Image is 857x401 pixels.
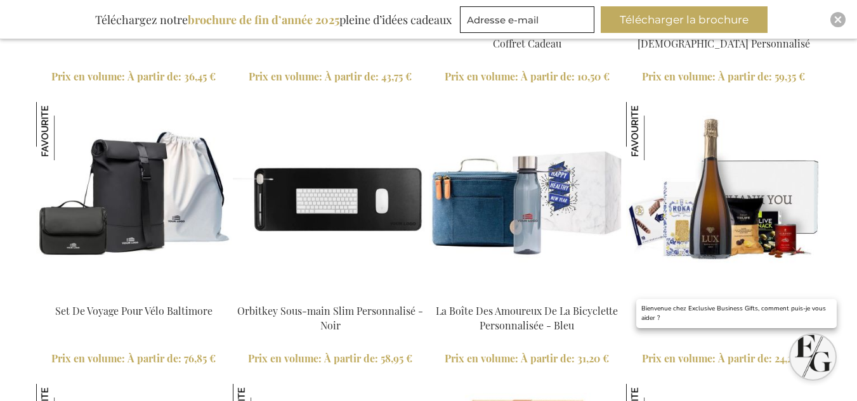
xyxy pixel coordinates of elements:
[36,70,232,84] a: Prix en volume: À partir de 36,45 €
[36,102,232,297] img: Baltimore Bike Travel Set
[626,102,684,160] img: La Boîte De Fête Du Bureau
[55,304,213,317] a: Set De Voyage Pour Vélo Baltimore
[460,6,594,33] input: Adresse e-mail
[233,70,428,84] a: Prix en volume: À partir de 43,75 €
[577,70,610,83] span: 10,50 €
[577,352,609,365] span: 31,20 €
[775,70,805,83] span: 59,35 €
[184,352,216,365] span: 76,85 €
[430,22,624,50] a: [PERSON_NAME] [PERSON_NAME]' Finest Coffret Cadeau
[830,12,846,27] div: Close
[445,352,518,365] span: Prix en volume:
[626,102,821,297] img: The Office Party Box
[429,352,625,366] a: Prix en volume: À partir de 31,20 €
[188,12,339,27] b: brochure de fin d’année 2025
[429,70,625,84] a: Prix en volume: À partir de 10,50 €
[521,70,575,83] span: À partir de
[718,70,772,83] span: À partir de
[248,352,322,365] span: Prix en volume:
[718,352,772,365] span: À partir de
[233,352,428,366] a: Prix en volume: À partir de 58,95 €
[36,352,232,366] a: Prix en volume: À partir de 76,85 €
[128,352,181,365] span: À partir de
[626,352,821,366] a: Prix en volume: À partir de 24,25 €
[381,352,412,365] span: 58,95 €
[51,352,125,365] span: Prix en volume:
[642,352,716,365] span: Prix en volume:
[445,70,518,83] span: Prix en volume:
[233,102,428,297] img: Orbitkey Sous-main Slim Personnalisé - Noir
[429,288,625,300] a: The Personalized Bike Lovers Box - Blue
[626,288,821,300] a: The Office Party Box La Boîte De Fête Du Bureau
[638,22,810,50] a: L'Ultime Set De Cocktails [DEMOGRAPHIC_DATA] Personnalisé
[460,6,598,37] form: marketing offers and promotions
[381,70,412,83] span: 43,75 €
[184,70,216,83] span: 36,45 €
[237,304,423,332] a: Orbitkey Sous-main Slim Personnalisé - Noir
[325,70,379,83] span: À partir de
[36,288,232,300] a: Baltimore Bike Travel Set Set De Voyage Pour Vélo Baltimore
[249,70,322,83] span: Prix en volume:
[324,352,378,365] span: À partir de
[775,352,806,365] span: 24,25 €
[36,102,95,160] img: Set De Voyage Pour Vélo Baltimore
[436,304,618,332] a: La Boîte Des Amoureux De La Bicyclette Personnalisée - Bleu
[89,6,457,33] div: Téléchargez notre pleine d’idées cadeaux
[429,102,625,297] img: La Boîte Des Amoureux De La Bicyclette Personnalisée - Bleu
[233,288,428,300] a: Orbitkey Sous-main Slim Personnalisé - Noir
[128,70,181,83] span: À partir de
[834,16,842,23] img: Close
[642,70,716,83] span: Prix en volume:
[626,70,821,84] a: Prix en volume: À partir de 59,35 €
[51,70,125,83] span: Prix en volume:
[521,352,575,365] span: À partir de
[601,6,768,33] button: Télécharger la brochure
